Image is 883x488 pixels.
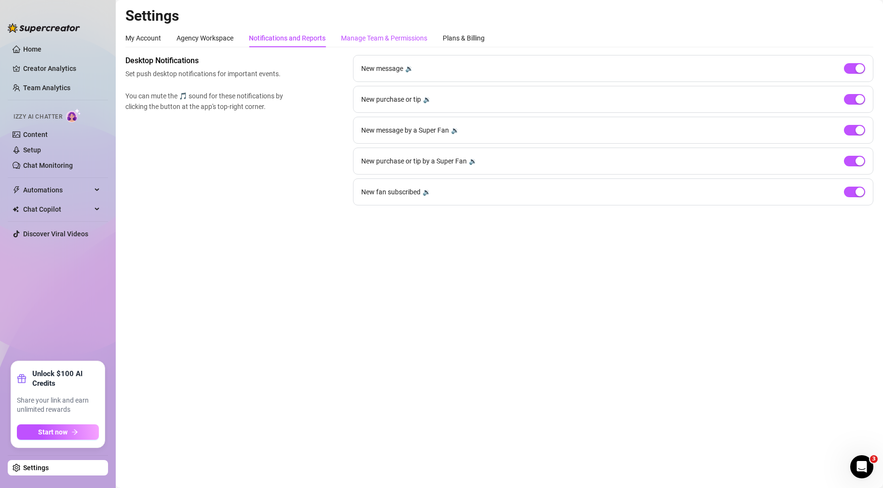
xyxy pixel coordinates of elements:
div: Notifications and Reports [249,33,326,43]
div: My Account [125,33,161,43]
span: Desktop Notifications [125,55,287,67]
div: 🔉 [405,63,413,74]
div: 🔉 [423,94,431,105]
div: 🔉 [451,125,459,136]
div: 🔉 [469,156,477,166]
span: New purchase or tip by a Super Fan [361,156,467,166]
div: Agency Workspace [177,33,233,43]
a: Setup [23,146,41,154]
img: logo-BBDzfeDw.svg [8,23,80,33]
span: Automations [23,182,92,198]
span: Start now [38,428,68,436]
span: thunderbolt [13,186,20,194]
img: AI Chatter [66,108,81,122]
span: New fan subscribed [361,187,421,197]
span: 3 [870,455,878,463]
a: Content [23,131,48,138]
strong: Unlock $100 AI Credits [32,369,99,388]
span: New message by a Super Fan [361,125,449,136]
span: You can mute the 🎵 sound for these notifications by clicking the button at the app's top-right co... [125,91,287,112]
span: New purchase or tip [361,94,421,105]
img: Chat Copilot [13,206,19,213]
div: Manage Team & Permissions [341,33,427,43]
button: Start nowarrow-right [17,424,99,440]
span: New message [361,63,403,74]
span: arrow-right [71,429,78,435]
a: Creator Analytics [23,61,100,76]
a: Team Analytics [23,84,70,92]
span: Share your link and earn unlimited rewards [17,396,99,415]
iframe: Intercom live chat [850,455,873,478]
span: Set push desktop notifications for important events. [125,68,287,79]
a: Discover Viral Videos [23,230,88,238]
span: Chat Copilot [23,202,92,217]
a: Chat Monitoring [23,162,73,169]
h2: Settings [125,7,873,25]
span: gift [17,374,27,383]
div: Plans & Billing [443,33,485,43]
a: Settings [23,464,49,472]
div: 🔉 [422,187,431,197]
a: Home [23,45,41,53]
span: Izzy AI Chatter [14,112,62,122]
